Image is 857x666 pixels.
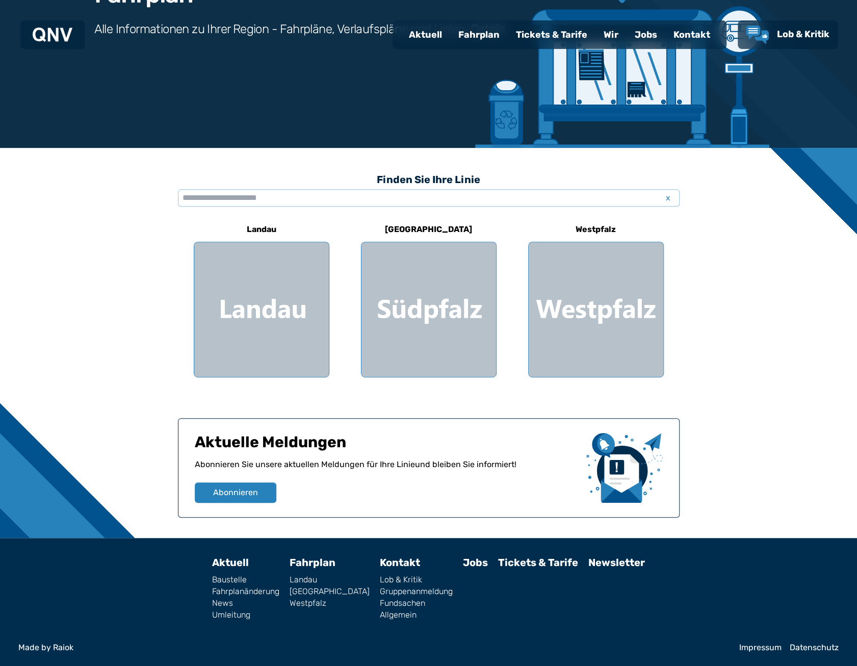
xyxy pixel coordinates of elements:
[195,433,578,458] h1: Aktuelle Meldungen
[380,599,453,607] a: Fundsachen
[572,221,620,238] h6: Westpfalz
[290,576,370,584] a: Landau
[746,25,829,44] a: Lob & Kritik
[450,21,508,48] a: Fahrplan
[243,221,280,238] h6: Landau
[380,611,453,619] a: Allgemein
[777,29,829,40] span: Lob & Kritik
[790,644,839,652] a: Datenschutz
[195,482,276,503] button: Abonnieren
[212,576,279,584] a: Baustelle
[498,556,578,569] a: Tickets & Tarife
[401,21,450,48] a: Aktuell
[212,599,279,607] a: News
[665,21,718,48] a: Kontakt
[33,28,72,42] img: QNV Logo
[290,599,370,607] a: Westpfalz
[380,576,453,584] a: Lob & Kritik
[627,21,665,48] a: Jobs
[595,21,627,48] a: Wir
[508,21,595,48] a: Tickets & Tarife
[195,458,578,482] p: Abonnieren Sie unsere aktuellen Meldungen für Ihre Linie und bleiben Sie informiert!
[178,168,680,191] h3: Finden Sie Ihre Linie
[212,556,249,569] a: Aktuell
[94,21,506,37] h3: Alle Informationen zu Ihrer Region - Fahrpläne, Verlaufspläne und Linien-Details
[33,24,72,45] a: QNV Logo
[213,486,258,499] span: Abonnieren
[194,217,329,377] a: Landau Region Landau
[588,556,645,569] a: Newsletter
[528,217,664,377] a: Westpfalz Region Westpfalz
[381,221,476,238] h6: [GEOGRAPHIC_DATA]
[212,611,279,619] a: Umleitung
[586,433,663,503] img: newsletter
[463,556,488,569] a: Jobs
[739,644,782,652] a: Impressum
[18,644,731,652] a: Made by Raiok
[380,556,420,569] a: Kontakt
[361,217,497,377] a: [GEOGRAPHIC_DATA] Region Südpfalz
[290,556,335,569] a: Fahrplan
[661,192,676,204] span: x
[290,587,370,596] a: [GEOGRAPHIC_DATA]
[380,587,453,596] a: Gruppenanmeldung
[212,587,279,596] a: Fahrplanänderung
